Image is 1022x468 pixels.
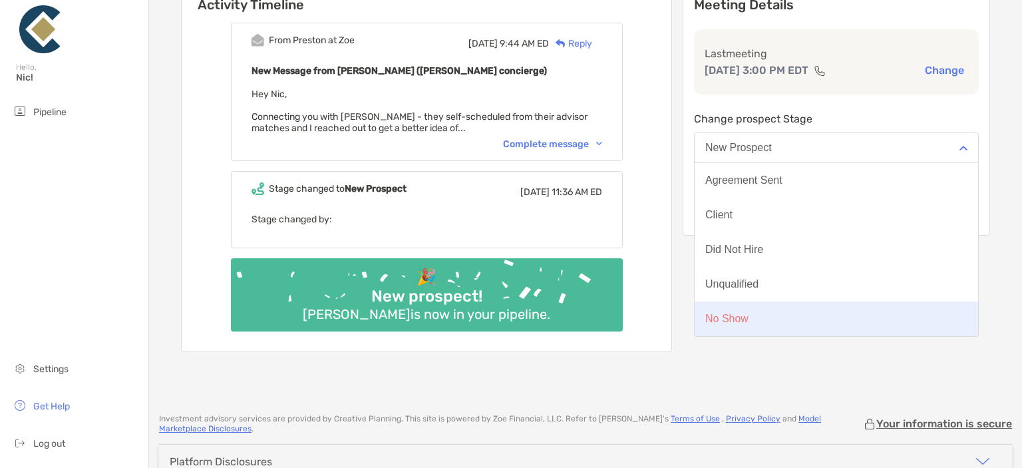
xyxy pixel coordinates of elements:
span: Hey Nic, Connecting you with [PERSON_NAME] - they self-scheduled from their advisor matches and I... [252,89,588,134]
img: Open dropdown arrow [959,146,967,150]
span: Log out [33,438,65,449]
div: No Show [705,313,749,325]
p: Change prospect Stage [694,111,979,127]
b: New Message from [PERSON_NAME] ([PERSON_NAME] concierge) [252,65,547,77]
button: Agreement Sent [695,163,978,198]
div: Stage changed to [269,183,407,194]
button: No Show [695,302,978,336]
img: Reply icon [556,39,566,48]
div: New prospect! [366,287,488,306]
b: New Prospect [345,183,407,194]
div: 🎉 [411,268,442,287]
div: Platform Disclosures [170,455,272,468]
p: Your information is secure [876,417,1012,430]
p: Investment advisory services are provided by Creative Planning . This site is powered by Zoe Fina... [159,414,863,434]
div: [PERSON_NAME] is now in your pipeline. [297,306,556,322]
button: Did Not Hire [695,232,978,267]
div: Unqualified [705,278,759,290]
button: Change [921,63,968,77]
img: Confetti [231,258,623,320]
div: Client [705,209,733,221]
a: Privacy Policy [726,414,780,423]
span: Pipeline [33,107,67,118]
button: New Prospect [694,132,979,163]
span: 11:36 AM ED [552,186,602,198]
span: Nic! [16,72,140,83]
img: Event icon [252,34,264,47]
img: get-help icon [12,397,28,413]
p: [DATE] 3:00 PM EDT [705,62,808,79]
div: From Preston at Zoe [269,35,355,46]
button: Client [695,198,978,232]
img: Chevron icon [596,142,602,146]
span: [DATE] [468,38,498,49]
div: Reply [549,37,592,51]
button: Unqualified [695,267,978,302]
img: settings icon [12,360,28,376]
a: Model Marketplace Disclosures [159,414,821,433]
span: [DATE] [520,186,550,198]
a: Terms of Use [671,414,720,423]
div: Agreement Sent [705,174,782,186]
div: Complete message [503,138,602,150]
img: Event icon [252,182,264,195]
p: Last meeting [705,45,968,62]
img: logout icon [12,435,28,451]
span: 9:44 AM ED [500,38,549,49]
p: Stage changed by: [252,211,602,228]
div: New Prospect [705,142,772,154]
img: communication type [814,65,826,76]
span: Settings [33,363,69,375]
img: pipeline icon [12,103,28,119]
span: Get Help [33,401,70,412]
div: Did Not Hire [705,244,763,256]
img: Zoe Logo [16,5,64,53]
